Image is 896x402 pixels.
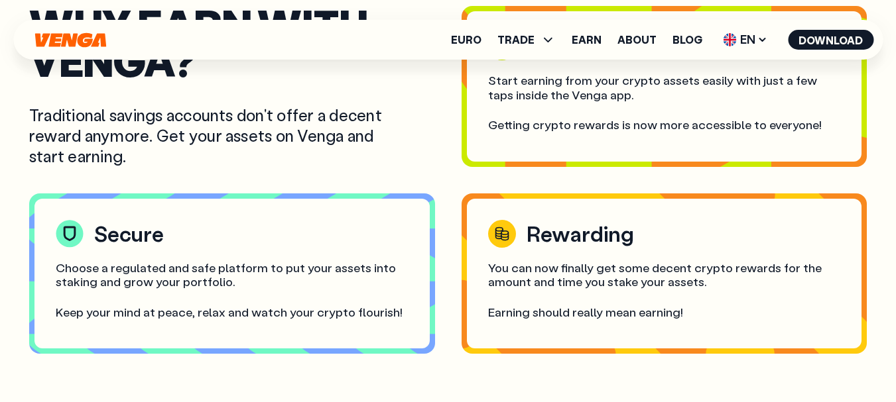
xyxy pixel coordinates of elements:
[488,261,841,289] p: You can now finally get some decent crypto rewards for the amount and time you stake your assets.
[33,32,107,48] svg: Home
[617,34,657,45] a: About
[94,220,164,248] h3: Secure
[56,305,409,320] p: Keep your mind at peace, relax and watch your crypto flourish!
[497,32,556,48] span: TRADE
[788,30,873,50] button: Download
[572,34,602,45] a: Earn
[29,6,435,78] h2: Why earn with venga?
[497,34,535,45] span: TRADE
[488,305,841,320] p: Earning should really mean earning!
[451,34,481,45] a: Euro
[29,105,412,167] p: Traditional savings accounts don't offer a decent reward anymore. Get your assets on Venga and st...
[672,34,702,45] a: Blog
[718,29,772,50] span: EN
[488,74,841,102] p: Start earning from your crypto assets easily with just a few taps inside the Venga app.
[488,118,841,132] p: Getting crypto rewards is now more accessible to everyone!
[527,220,634,248] h3: Rewarding
[56,261,409,289] p: Choose a regulated and safe platform to put your assets into staking and grow your portfolio.
[723,33,736,46] img: flag-uk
